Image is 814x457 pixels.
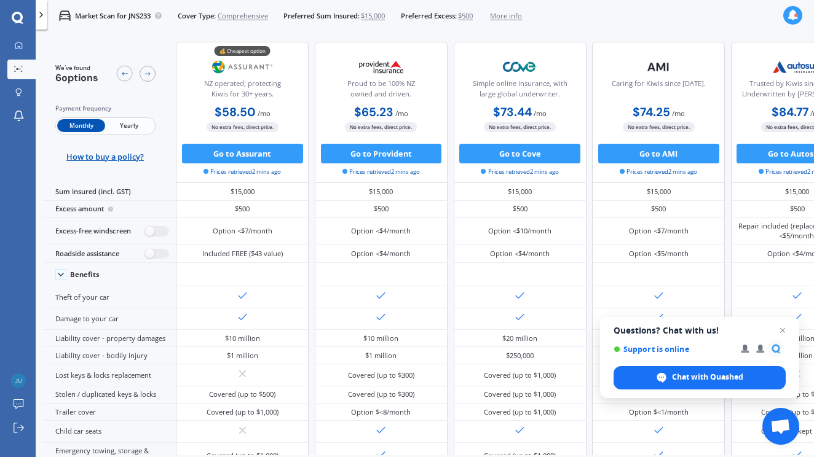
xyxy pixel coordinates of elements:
b: $74.25 [633,104,670,120]
div: Covered (up to $1,000) [484,370,556,380]
div: $1 million [365,351,397,361]
span: No extra fees, direct price. [484,122,556,131]
div: Damage to your car [43,308,176,330]
span: / mo [534,109,547,118]
div: $1 million [227,351,258,361]
span: Support is online [614,345,732,354]
div: $15,000 [176,183,309,200]
div: Option $<8/month [351,407,411,417]
span: Prices retrieved 2 mins ago [620,168,697,176]
div: $500 [454,201,587,218]
span: How to buy a policy? [66,152,144,162]
button: Go to AMI [598,144,719,163]
span: No extra fees, direct price. [207,122,279,131]
img: Provident.png [349,55,414,79]
span: No extra fees, direct price. [623,122,695,131]
div: Benefits [70,270,100,279]
div: Excess-free windscreen [43,218,176,245]
div: Included FREE ($43 value) [202,249,283,259]
span: / mo [672,109,685,118]
button: Go to Assurant [182,144,303,163]
b: $84.77 [772,104,808,120]
div: Liability cover - property damages [43,330,176,347]
div: $250,000 [506,351,534,361]
div: Caring for Kiwis since [DATE]. [612,79,706,103]
span: Prices retrieved 2 mins ago [481,168,558,176]
img: Assurant.png [210,55,275,79]
span: More info [490,11,522,21]
span: Preferred Sum Insured: [283,11,360,21]
div: Option <$5/month [629,249,689,259]
span: / mo [395,109,408,118]
div: $10 million [363,334,398,343]
span: Questions? Chat with us! [614,326,786,335]
div: Excess amount [43,201,176,218]
span: We've found [55,64,98,72]
span: Comprehensive [218,11,268,21]
img: Cove.webp [488,55,553,79]
span: Chat with Quashed [672,372,743,383]
button: Go to Cove [459,144,580,163]
div: Covered (up to $1,000) [484,389,556,399]
span: Close chat [775,323,790,338]
div: Covered (up to $1,000) [484,407,556,417]
img: df57372c575327615b6606e27938bf0a [11,373,26,388]
div: Chat with Quashed [614,366,786,389]
div: $500 [592,201,725,218]
img: car.f15378c7a67c060ca3f3.svg [59,10,71,21]
div: Theft of your car [43,286,176,308]
span: / mo [258,109,271,118]
div: Covered (up to $300) [348,370,414,380]
div: $500 [315,201,448,218]
div: $20 million [502,334,537,343]
div: Option $<1/month [629,407,689,417]
span: Cover Type: [178,11,216,21]
div: Trailer cover [43,404,176,421]
div: Option <$4/month [351,226,411,236]
p: Market Scan for JNS233 [75,11,151,21]
div: Option <$7/month [629,226,689,236]
div: 💰 Cheapest option [215,46,271,56]
span: Prices retrieved 2 mins ago [204,168,281,176]
span: Prices retrieved 2 mins ago [342,168,420,176]
div: $10 million [225,334,260,343]
div: Proud to be 100% NZ owned and driven. [323,79,439,103]
span: No extra fees, direct price. [345,122,417,131]
div: Lost keys & locks replacement [43,364,176,386]
div: Covered (up to $300) [348,389,414,399]
span: $500 [458,11,473,21]
div: $15,000 [315,183,448,200]
img: AMI-text-1.webp [626,55,691,79]
div: $15,000 [454,183,587,200]
div: Option <$7/month [213,226,272,236]
span: $15,000 [361,11,385,21]
div: Child car seats [43,421,176,442]
button: Go to Provident [321,144,442,163]
div: Liability cover - bodily injury [43,347,176,364]
span: Monthly [57,119,105,132]
div: Simple online insurance, with large global underwriter. [462,79,577,103]
div: $15,000 [592,183,725,200]
b: $65.23 [354,104,393,120]
div: $500 [176,201,309,218]
div: Open chat [762,408,799,445]
b: $58.50 [215,104,256,120]
span: Yearly [105,119,153,132]
span: Preferred Excess: [401,11,457,21]
span: 6 options [55,71,98,84]
div: Covered (up to $500) [209,389,275,399]
div: Sum insured (incl. GST) [43,183,176,200]
div: Payment frequency [55,104,156,114]
div: Option <$4/month [490,249,550,259]
div: Covered (up to $1,000) [207,407,279,417]
div: Roadside assistance [43,245,176,263]
div: Option <$10/month [488,226,551,236]
b: $73.44 [493,104,532,120]
div: Stolen / duplicated keys & locks [43,386,176,404]
div: NZ operated; protecting Kiwis for 30+ years. [184,79,300,103]
div: Option <$4/month [351,249,411,259]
